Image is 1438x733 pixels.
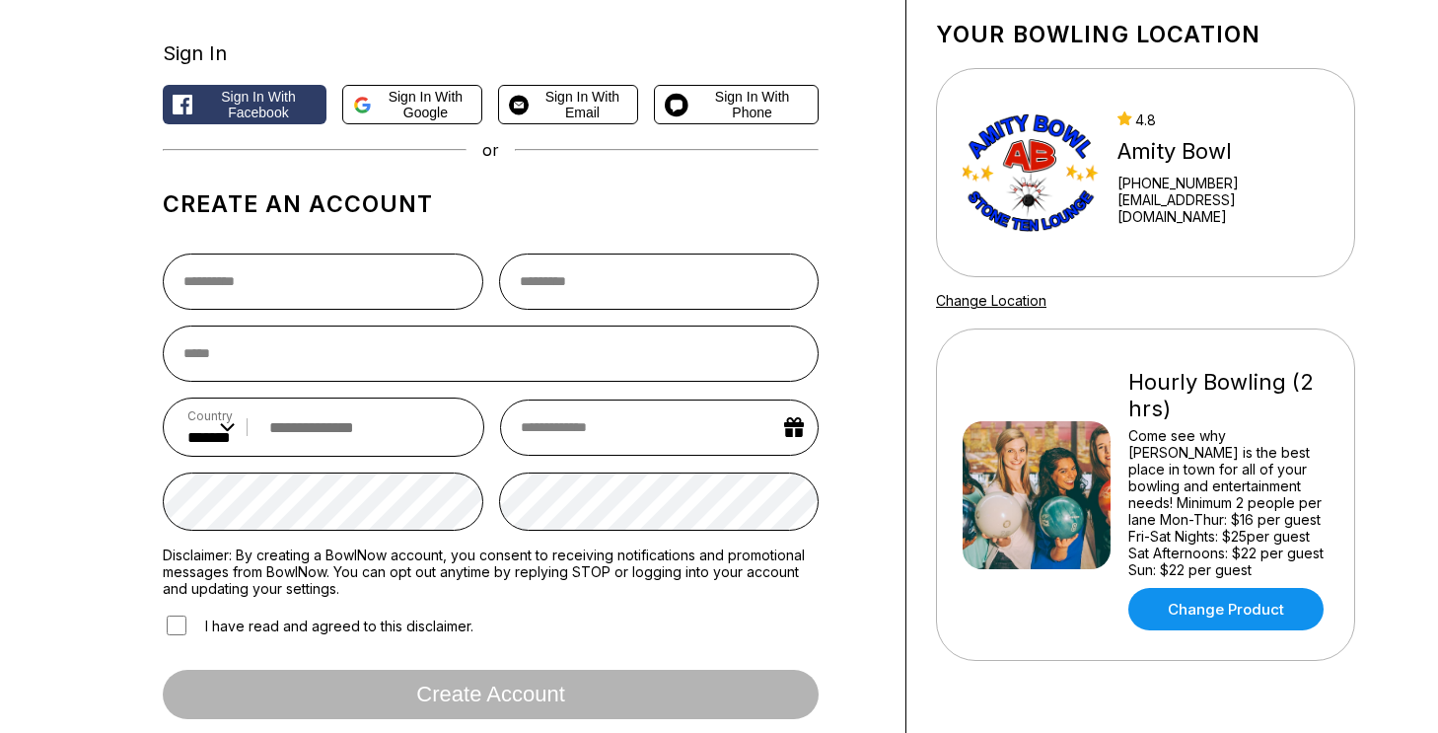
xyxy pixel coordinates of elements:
a: Change Product [1128,588,1324,630]
div: 4.8 [1117,111,1329,128]
span: Sign in with Phone [696,89,808,120]
label: Disclaimer: By creating a BowlNow account, you consent to receiving notifications and promotional... [163,547,819,597]
label: Country [187,408,235,423]
h1: Your bowling location [936,21,1355,48]
img: Hourly Bowling (2 hrs) [963,421,1111,569]
button: Sign in with Email [498,85,638,124]
a: [EMAIL_ADDRESS][DOMAIN_NAME] [1117,191,1329,225]
div: Hourly Bowling (2 hrs) [1128,369,1329,422]
span: Sign in with Facebook [200,89,317,120]
img: Amity Bowl [963,99,1100,247]
label: I have read and agreed to this disclaimer. [163,613,473,638]
a: Change Location [936,292,1046,309]
button: Sign in with Phone [654,85,819,124]
div: [PHONE_NUMBER] [1117,175,1329,191]
button: Sign in with Google [342,85,482,124]
h1: Create an account [163,190,819,218]
div: or [163,140,819,160]
input: I have read and agreed to this disclaimer. [167,616,186,635]
div: Come see why [PERSON_NAME] is the best place in town for all of your bowling and entertainment ne... [1128,427,1329,578]
button: Sign in with Facebook [163,85,326,124]
div: Sign In [163,41,819,65]
span: Sign in with Email [537,89,627,120]
span: Sign in with Google [380,89,472,120]
div: Amity Bowl [1117,138,1329,165]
